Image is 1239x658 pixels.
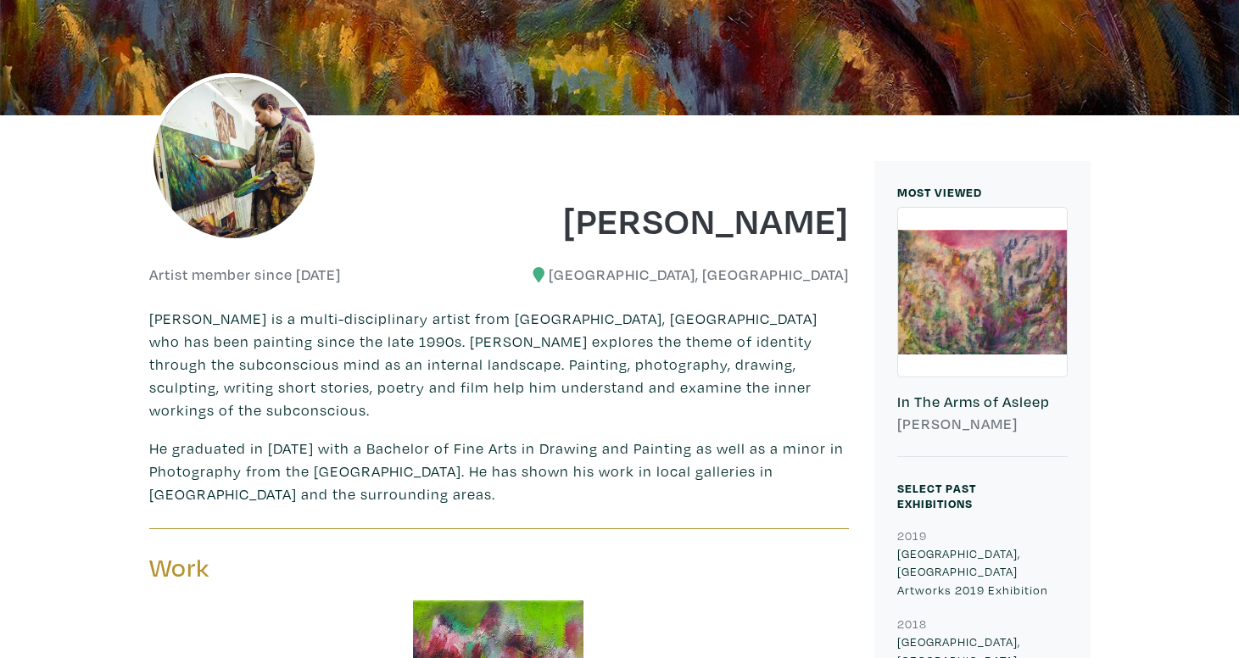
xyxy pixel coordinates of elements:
[149,265,341,284] h6: Artist member since [DATE]
[897,393,1068,411] h6: In The Arms of Asleep
[897,616,927,632] small: 2018
[897,480,976,511] small: Select Past Exhibitions
[897,184,982,200] small: MOST VIEWED
[897,544,1068,599] p: [GEOGRAPHIC_DATA], [GEOGRAPHIC_DATA] Artworks 2019 Exhibition
[897,415,1068,433] h6: [PERSON_NAME]
[149,307,849,421] p: [PERSON_NAME] is a multi-disciplinary artist from [GEOGRAPHIC_DATA], [GEOGRAPHIC_DATA] who has be...
[897,527,927,544] small: 2019
[149,73,319,243] img: phpThumb.php
[511,265,849,284] h6: [GEOGRAPHIC_DATA], [GEOGRAPHIC_DATA]
[149,437,849,505] p: He graduated in [DATE] with a Bachelor of Fine Arts in Drawing and Painting as well as a minor in...
[897,207,1068,457] a: In The Arms of Asleep [PERSON_NAME]
[511,197,849,243] h1: [PERSON_NAME]
[149,552,487,584] h3: Work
